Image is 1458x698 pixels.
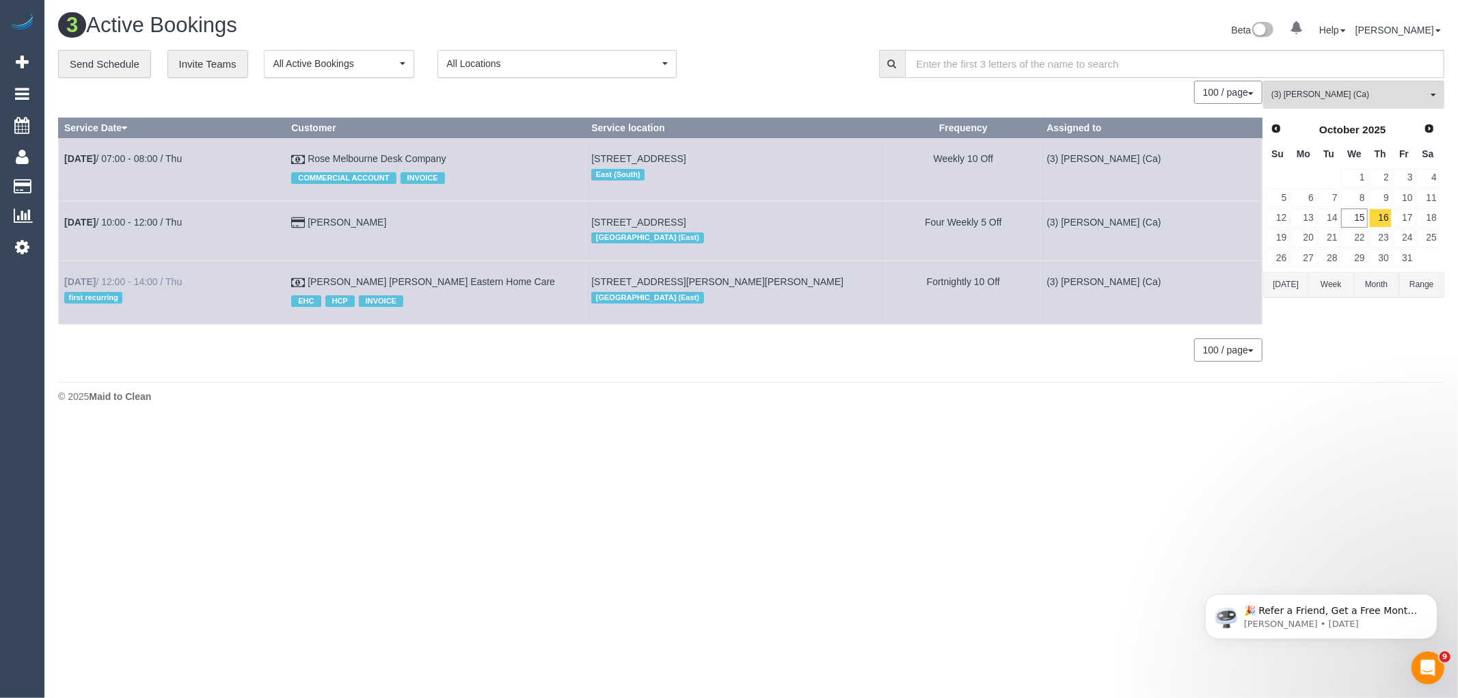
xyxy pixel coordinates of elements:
[591,276,843,287] span: [STREET_ADDRESS][PERSON_NAME][PERSON_NAME]
[1041,138,1263,201] td: Assigned to
[59,201,286,260] td: Schedule date
[359,295,403,306] span: INVOICE
[1291,229,1316,247] a: 20
[1266,209,1289,227] a: 12
[1369,249,1392,267] a: 30
[58,50,151,79] a: Send Schedule
[64,292,122,303] span: first recurring
[286,261,586,324] td: Customer
[437,50,677,78] button: All Locations
[886,261,1041,324] td: Frequency
[64,153,96,164] b: [DATE]
[1291,209,1316,227] a: 13
[586,261,886,324] td: Service location
[1393,169,1416,187] a: 3
[1318,189,1340,207] a: 7
[286,138,586,201] td: Customer
[591,232,703,243] span: [GEOGRAPHIC_DATA] (East)
[591,153,686,164] span: [STREET_ADDRESS]
[308,276,555,287] a: [PERSON_NAME] [PERSON_NAME] Eastern Home Care
[446,57,659,70] span: All Locations
[1341,189,1367,207] a: 8
[591,229,880,247] div: Location
[291,172,396,183] span: COMMERCIAL ACCOUNT
[1417,189,1440,207] a: 11
[64,276,182,287] a: [DATE]/ 12:00 - 14:00 / Thu
[325,295,355,306] span: HCP
[1369,169,1392,187] a: 2
[1267,120,1286,139] a: Prev
[1041,261,1263,324] td: Assigned to
[64,153,182,164] a: [DATE]/ 07:00 - 08:00 / Thu
[1319,124,1360,135] span: October
[59,261,286,324] td: Schedule date
[1375,148,1386,159] span: Thursday
[58,390,1444,403] div: © 2025
[591,169,645,180] span: East (South)
[1369,229,1392,247] a: 23
[291,218,305,228] i: Credit Card Payment
[1369,189,1392,207] a: 9
[1291,249,1316,267] a: 27
[586,138,886,201] td: Service location
[1354,272,1399,297] button: Month
[1271,123,1282,134] span: Prev
[1194,81,1263,104] button: 100 / page
[8,14,36,33] img: Automaid Logo
[1341,229,1367,247] a: 22
[1266,249,1289,267] a: 26
[58,12,86,38] span: 3
[1341,169,1367,187] a: 1
[1347,148,1362,159] span: Wednesday
[291,278,305,288] i: Check Payment
[591,288,880,306] div: Location
[1422,148,1434,159] span: Saturday
[1271,89,1427,100] span: (3) [PERSON_NAME] (Ca)
[1297,148,1310,159] span: Monday
[1263,81,1444,109] button: (3) [PERSON_NAME] (Ca)
[886,201,1041,260] td: Frequency
[308,217,386,228] a: [PERSON_NAME]
[59,53,236,65] p: Message from Ellie, sent 4d ago
[1369,209,1392,227] a: 16
[1318,249,1340,267] a: 28
[1399,148,1409,159] span: Friday
[1393,249,1416,267] a: 31
[1323,148,1334,159] span: Tuesday
[1318,229,1340,247] a: 21
[886,138,1041,201] td: Frequency
[59,40,234,187] span: 🎉 Refer a Friend, Get a Free Month! 🎉 Love Automaid? Share the love! When you refer a friend who ...
[64,217,96,228] b: [DATE]
[1341,249,1367,267] a: 29
[401,172,445,183] span: INVOICE
[1194,338,1263,362] button: 100 / page
[591,292,703,303] span: [GEOGRAPHIC_DATA] (East)
[1399,272,1444,297] button: Range
[586,201,886,260] td: Service location
[1424,123,1435,134] span: Next
[1266,189,1289,207] a: 5
[291,295,321,306] span: EHC
[59,118,286,138] th: Service Date
[591,217,686,228] span: [STREET_ADDRESS]
[886,118,1041,138] th: Frequency
[89,391,151,402] strong: Maid to Clean
[1412,652,1444,684] iframe: Intercom live chat
[64,217,182,228] a: [DATE]/ 10:00 - 12:00 / Thu
[586,118,886,138] th: Service location
[167,50,248,79] a: Invite Teams
[1420,120,1439,139] a: Next
[1308,272,1353,297] button: Week
[286,201,586,260] td: Customer
[1251,22,1273,40] img: New interface
[1341,209,1367,227] a: 15
[264,50,414,78] button: All Active Bookings
[1393,209,1416,227] a: 17
[1440,652,1450,662] span: 9
[1263,81,1444,102] ol: All Teams
[1271,148,1284,159] span: Sunday
[1185,565,1458,661] iframe: Intercom notifications message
